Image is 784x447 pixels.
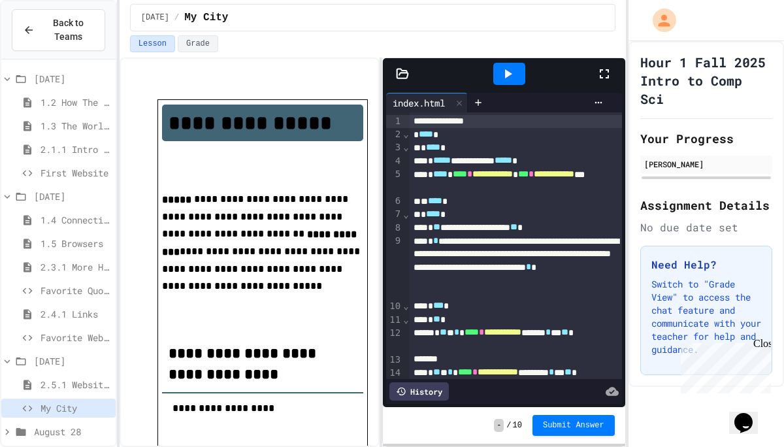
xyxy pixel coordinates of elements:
span: 2.4.1 Links [41,307,110,321]
div: 11 [386,314,402,327]
span: My City [184,10,228,25]
div: 1 [386,115,402,128]
div: 5 [386,168,402,195]
h2: Assignment Details [640,196,772,214]
span: Favorite Websites [41,331,110,344]
span: / [506,420,511,431]
span: Fold line [402,142,409,152]
button: Grade [178,35,218,52]
h2: Your Progress [640,129,772,148]
span: First Website [41,166,110,180]
span: 2.3.1 More HTML Tags [41,260,110,274]
span: Fold line [402,129,409,139]
div: 12 [386,327,402,354]
span: [DATE] [34,190,110,203]
span: [DATE] [141,12,169,23]
div: 13 [386,354,402,367]
iframe: chat widget [729,395,771,434]
div: index.html [386,96,451,110]
span: 1.2 How The Internet Works [41,95,110,109]
div: 8 [386,222,402,235]
span: Fold line [402,301,409,311]
span: 1.5 Browsers [41,237,110,250]
div: 7 [386,208,402,221]
div: 2 [386,128,402,141]
span: Favorite Quote [41,284,110,297]
span: 1.4 Connecting to a Website [41,213,110,227]
span: Submit Answer [543,420,604,431]
h1: Hour 1 Fall 2025 Intro to Comp Sci [640,53,772,108]
span: Back to Teams [42,16,94,44]
span: August 28 [34,425,110,439]
div: 4 [386,155,402,168]
div: [PERSON_NAME] [644,158,768,170]
span: - [494,419,504,432]
div: 3 [386,141,402,154]
button: Back to Teams [12,9,105,51]
div: My Account [639,5,679,35]
div: index.html [386,93,468,112]
span: 2.5.1 Websites [41,378,110,391]
div: No due date set [640,220,772,235]
h3: Need Help? [651,257,761,273]
span: [DATE] [34,72,110,86]
span: Fold line [402,314,409,325]
div: 14 [386,367,402,393]
button: Lesson [130,35,175,52]
div: Chat with us now!Close [5,5,90,83]
span: My City [41,401,110,415]
p: Switch to "Grade View" to access the chat feature and communicate with your teacher for help and ... [651,278,761,356]
span: Fold line [402,209,409,220]
span: 10 [513,420,522,431]
button: Submit Answer [532,415,615,436]
span: 2.1.1 Intro to HTML [41,142,110,156]
span: 1.3 The World Wide Web [41,119,110,133]
span: / [174,12,179,23]
div: 6 [386,195,402,208]
span: [DATE] [34,354,110,368]
div: 10 [386,300,402,313]
div: History [389,382,449,401]
div: 9 [386,235,402,300]
iframe: chat widget [676,338,771,393]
